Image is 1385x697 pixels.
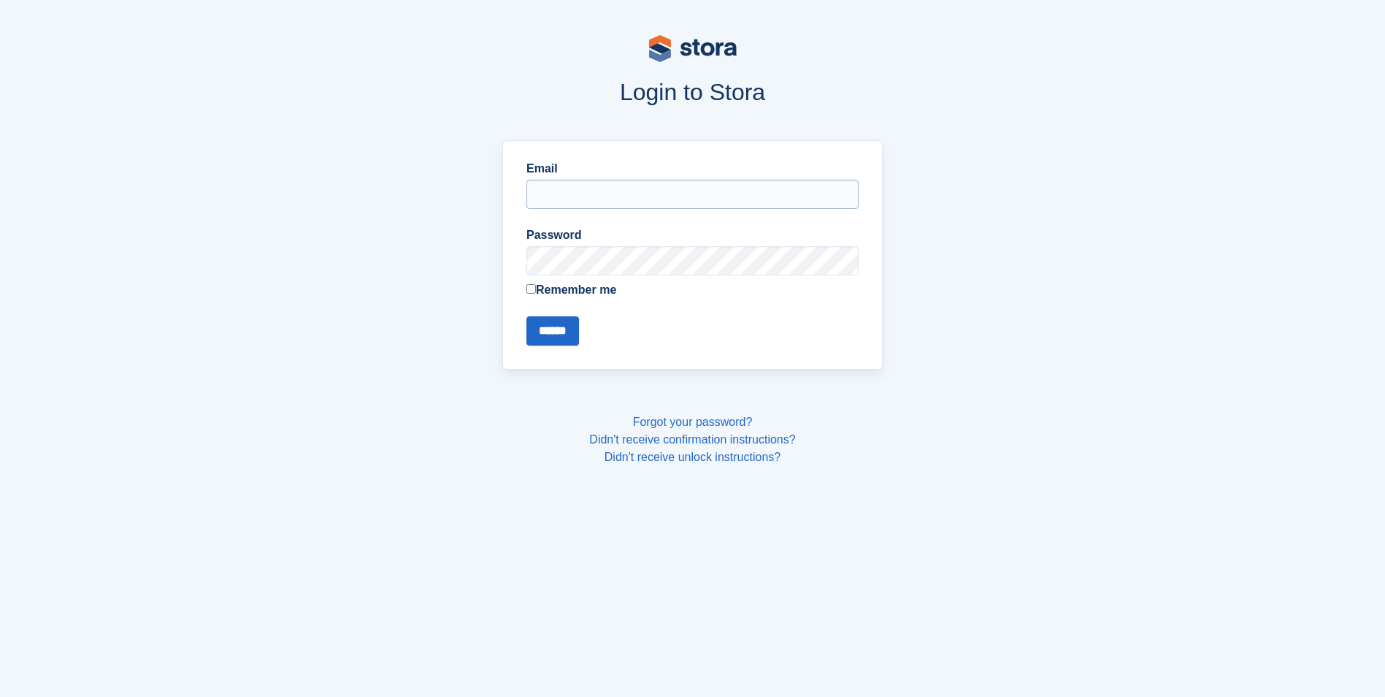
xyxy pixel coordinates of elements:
[526,284,536,294] input: Remember me
[224,79,1162,105] h1: Login to Stora
[589,433,795,446] a: Didn't receive confirmation instructions?
[633,416,753,428] a: Forgot your password?
[526,281,859,299] label: Remember me
[526,160,859,178] label: Email
[526,226,859,244] label: Password
[605,451,780,463] a: Didn't receive unlock instructions?
[649,35,737,62] img: stora-logo-53a41332b3708ae10de48c4981b4e9114cc0af31d8433b30ea865607fb682f29.svg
